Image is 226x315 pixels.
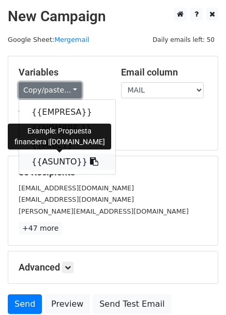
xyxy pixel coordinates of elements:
[174,265,226,315] div: Widget de chat
[8,36,89,43] small: Google Sheet:
[19,222,62,235] a: +47 more
[8,124,111,149] div: Example: Propuesta financiera |[DOMAIN_NAME]
[8,8,218,25] h2: New Campaign
[19,67,106,78] h5: Variables
[121,67,208,78] h5: Email column
[19,104,115,121] a: {{EMPRESA}}
[8,294,42,314] a: Send
[93,294,171,314] a: Send Test Email
[19,262,207,273] h5: Advanced
[149,34,218,46] span: Daily emails left: 50
[44,294,90,314] a: Preview
[19,207,189,215] small: [PERSON_NAME][EMAIL_ADDRESS][DOMAIN_NAME]
[19,154,115,170] a: {{ASUNTO}}
[19,82,82,98] a: Copy/paste...
[149,36,218,43] a: Daily emails left: 50
[54,36,89,43] a: Mergemail
[19,184,134,192] small: [EMAIL_ADDRESS][DOMAIN_NAME]
[174,265,226,315] iframe: Chat Widget
[19,196,134,203] small: [EMAIL_ADDRESS][DOMAIN_NAME]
